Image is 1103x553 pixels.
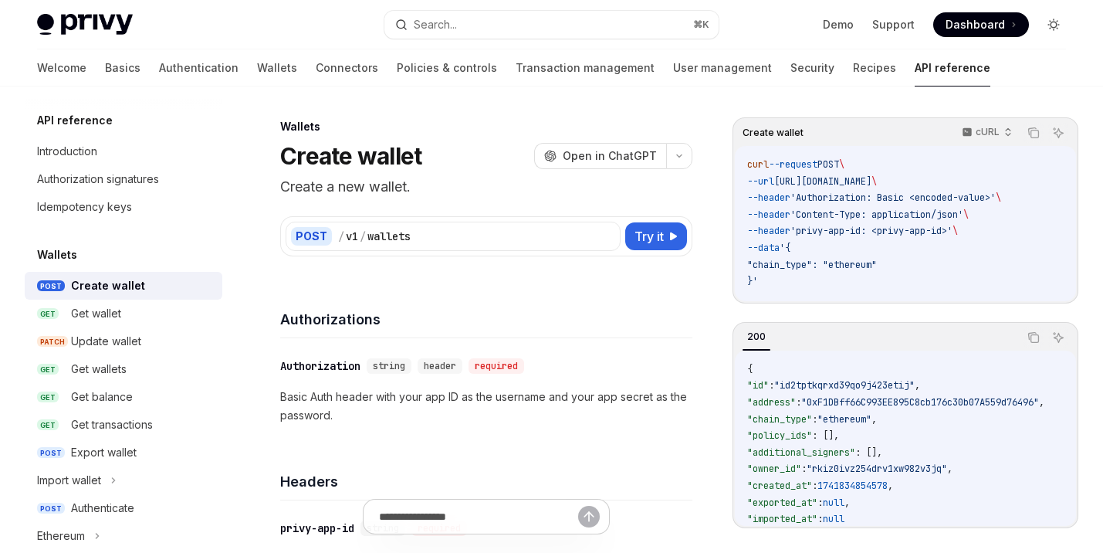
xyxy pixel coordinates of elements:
[747,175,774,188] span: --url
[37,503,65,514] span: POST
[817,497,823,509] span: :
[625,222,687,250] button: Try it
[37,246,77,264] h5: Wallets
[747,259,877,271] span: "chain_type": "ethereum"
[839,158,844,171] span: \
[747,513,817,525] span: "imported_at"
[338,229,344,244] div: /
[1048,327,1068,348] button: Ask AI
[25,272,222,300] a: POSTCreate wallet
[291,227,332,246] div: POST
[280,142,421,170] h1: Create wallet
[812,413,817,426] span: :
[71,416,153,434] div: Get transactions
[747,379,769,392] span: "id"
[25,355,222,383] a: GETGet wallets
[384,11,719,39] button: Search...⌘K
[976,126,1000,138] p: cURL
[634,227,664,246] span: Try it
[823,17,854,32] a: Demo
[37,198,132,216] div: Idempotency keys
[801,396,1039,409] span: "0xF1DBff66C993EE895C8cb176c30b07A559d76496"
[952,225,958,237] span: \
[1023,327,1044,348] button: Copy the contents from the code block
[37,308,59,320] span: GET
[25,193,222,221] a: Idempotency keys
[790,192,996,204] span: 'Authorization: Basic <encoded-value>'
[316,49,378,87] a: Connectors
[280,309,692,330] h4: Authorizations
[257,49,297,87] a: Wallets
[25,165,222,193] a: Authorization signatures
[823,513,844,525] span: null
[933,12,1029,37] a: Dashboard
[747,497,817,509] span: "exported_at"
[105,49,140,87] a: Basics
[1039,396,1044,409] span: ,
[360,229,366,244] div: /
[37,447,65,459] span: POST
[563,148,657,164] span: Open in ChatGPT
[25,137,222,165] a: Introduction
[812,480,817,492] span: :
[25,439,222,466] a: POSTExport wallet
[280,119,692,134] div: Wallets
[871,413,877,426] span: ,
[747,429,812,442] span: "policy_ids"
[346,229,358,244] div: v1
[280,388,692,425] p: Basic Auth header with your app ID as the username and your app secret as the password.
[747,396,796,409] span: "address"
[37,170,159,188] div: Authorization signatures
[953,120,1019,146] button: cURL
[844,497,850,509] span: ,
[37,527,85,545] div: Ethereum
[71,332,141,351] div: Update wallet
[790,49,834,87] a: Security
[1041,12,1066,37] button: Toggle dark mode
[37,14,133,36] img: light logo
[747,158,769,171] span: curl
[817,413,871,426] span: "ethereum"
[871,175,877,188] span: \
[280,471,692,492] h4: Headers
[71,443,137,462] div: Export wallet
[25,327,222,355] a: PATCHUpdate wallet
[37,419,59,431] span: GET
[823,497,844,509] span: null
[853,49,896,87] a: Recipes
[37,471,101,490] div: Import wallet
[812,429,839,442] span: : [],
[743,327,770,346] div: 200
[996,192,1001,204] span: \
[769,379,774,392] span: :
[1023,123,1044,143] button: Copy the contents from the code block
[25,383,222,411] a: GETGet balance
[37,280,65,292] span: POST
[673,49,772,87] a: User management
[888,480,893,492] span: ,
[747,463,801,475] span: "owner_id"
[37,49,86,87] a: Welcome
[37,364,59,375] span: GET
[963,209,969,221] span: \
[71,276,145,295] div: Create wallet
[817,480,888,492] span: 1741834854578
[373,360,405,372] span: string
[1048,123,1068,143] button: Ask AI
[71,388,133,406] div: Get balance
[25,411,222,439] a: GETGet transactions
[280,358,360,374] div: Authorization
[367,229,411,244] div: wallets
[915,379,920,392] span: ,
[397,49,497,87] a: Policies & controls
[693,19,709,31] span: ⌘ K
[774,379,915,392] span: "id2tptkqrxd39qo9j423etij"
[71,499,134,517] div: Authenticate
[25,300,222,327] a: GETGet wallet
[71,360,127,378] div: Get wallets
[516,49,655,87] a: Transaction management
[280,176,692,198] p: Create a new wallet.
[855,446,882,459] span: : [],
[743,127,804,139] span: Create wallet
[769,158,817,171] span: --request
